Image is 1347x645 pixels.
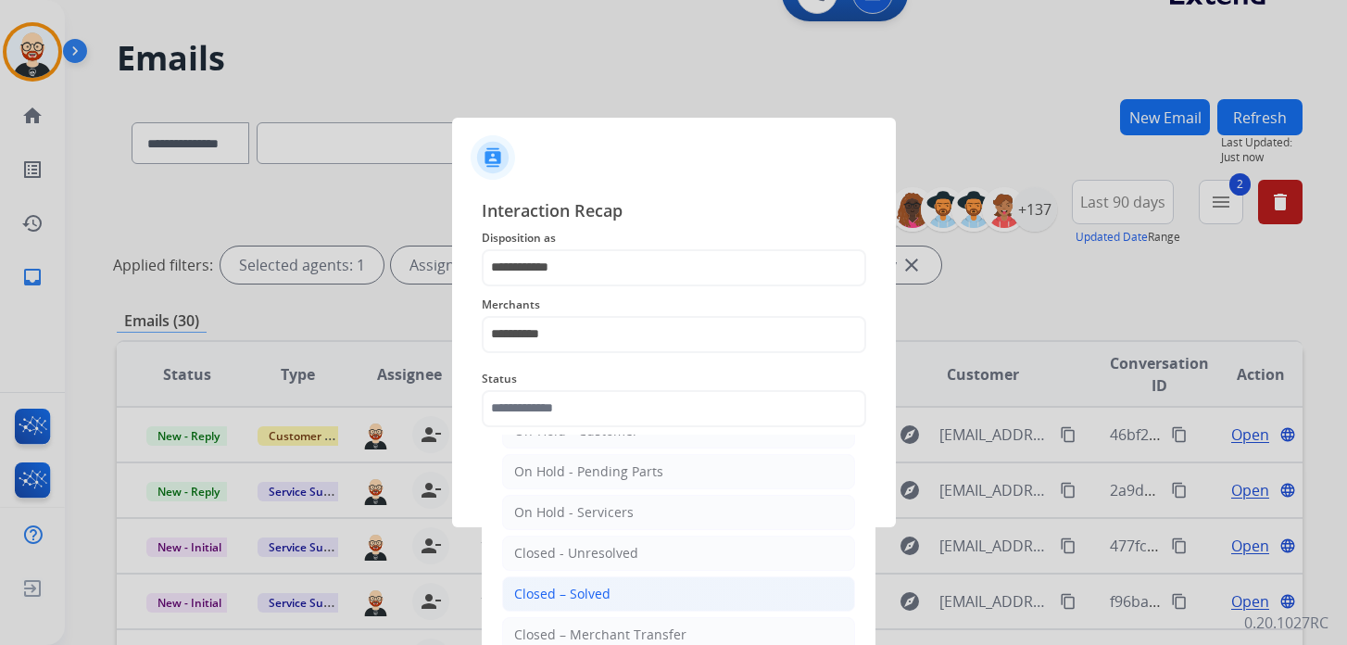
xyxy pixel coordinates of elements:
img: contactIcon [471,135,515,180]
div: On Hold - Pending Parts [514,462,663,481]
span: Merchants [482,294,866,316]
div: Closed – Merchant Transfer [514,626,686,644]
span: Status [482,368,866,390]
span: Interaction Recap [482,197,866,227]
div: Closed – Solved [514,585,611,603]
div: Closed - Unresolved [514,544,638,563]
p: 0.20.1027RC [1244,612,1328,634]
div: On Hold - Servicers [514,503,634,522]
span: Disposition as [482,227,866,249]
